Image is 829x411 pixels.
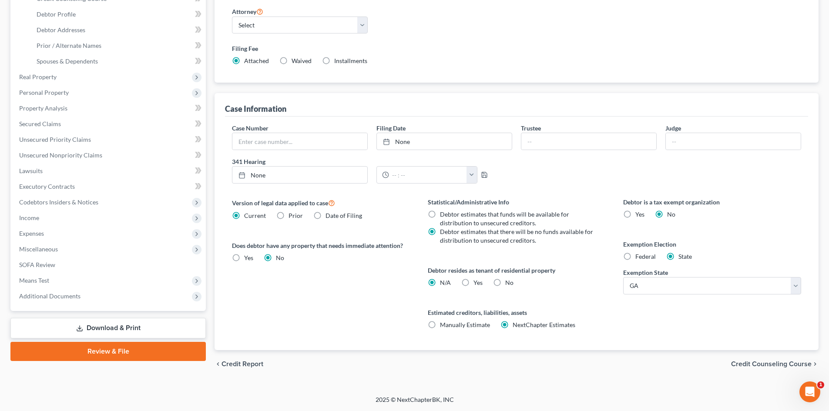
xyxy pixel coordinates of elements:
button: chevron_left Credit Report [215,361,263,368]
iframe: Intercom live chat [799,381,820,402]
span: Property Analysis [19,104,67,112]
a: Executory Contracts [12,179,206,194]
span: Unsecured Priority Claims [19,136,91,143]
span: Yes [473,279,483,286]
a: Unsecured Nonpriority Claims [12,147,206,163]
span: Codebtors Insiders & Notices [19,198,98,206]
span: NextChapter Estimates [513,321,575,328]
button: Credit Counseling Course chevron_right [731,361,819,368]
i: chevron_left [215,361,222,368]
span: Debtor Addresses [37,26,85,33]
span: Waived [292,57,312,64]
span: Date of Filing [326,212,362,219]
span: Installments [334,57,367,64]
div: 2025 © NextChapterBK, INC [167,395,663,411]
a: Review & File [10,342,206,361]
span: Real Property [19,73,57,80]
span: SOFA Review [19,261,55,268]
span: Secured Claims [19,120,61,127]
label: Case Number [232,124,269,133]
a: Secured Claims [12,116,206,132]
span: Additional Documents [19,292,81,300]
label: Trustee [521,124,541,133]
label: Statistical/Administrative Info [428,197,606,207]
span: Personal Property [19,89,69,96]
label: Filing Date [376,124,406,133]
span: Credit Counseling Course [731,361,812,368]
a: Prior / Alternate Names [30,38,206,53]
span: Lawsuits [19,167,43,174]
span: Debtor estimates that there will be no funds available for distribution to unsecured creditors. [440,228,593,244]
span: Yes [635,211,644,218]
span: Means Test [19,277,49,284]
span: Manually Estimate [440,321,490,328]
label: Filing Fee [232,44,801,53]
label: Version of legal data applied to case [232,197,410,208]
label: Does debtor have any property that needs immediate attention? [232,241,410,250]
span: 1 [817,381,824,388]
a: None [232,167,367,183]
input: -- [666,133,801,150]
span: Yes [244,254,253,261]
label: Exemption State [623,268,668,277]
span: Spouses & Dependents [37,57,98,65]
span: Attached [244,57,269,64]
a: None [377,133,512,150]
span: Credit Report [222,361,263,368]
span: N/A [440,279,451,286]
i: chevron_right [812,361,819,368]
label: 341 Hearing [228,157,517,166]
a: Download & Print [10,318,206,338]
input: -- : -- [389,167,467,183]
span: State [678,253,692,260]
input: Enter case number... [232,133,367,150]
input: -- [521,133,656,150]
a: Unsecured Priority Claims [12,132,206,147]
div: Case Information [225,104,286,114]
label: Judge [665,124,681,133]
span: No [667,211,675,218]
a: Lawsuits [12,163,206,179]
label: Debtor is a tax exempt organization [623,197,801,207]
span: Expenses [19,230,44,237]
span: No [505,279,514,286]
span: Unsecured Nonpriority Claims [19,151,102,159]
a: Spouses & Dependents [30,53,206,69]
a: Debtor Profile [30,7,206,22]
a: Debtor Addresses [30,22,206,38]
label: Attorney [232,6,263,17]
label: Estimated creditors, liabilities, assets [428,308,606,317]
span: No [276,254,284,261]
label: Exemption Election [623,240,801,249]
label: Debtor resides as tenant of residential property [428,266,606,275]
span: Miscellaneous [19,245,58,253]
span: Debtor estimates that funds will be available for distribution to unsecured creditors. [440,211,569,227]
span: Prior / Alternate Names [37,42,101,49]
span: Income [19,214,39,221]
span: Federal [635,253,656,260]
a: SOFA Review [12,257,206,273]
span: Prior [289,212,303,219]
span: Executory Contracts [19,183,75,190]
span: Current [244,212,266,219]
span: Debtor Profile [37,10,76,18]
a: Property Analysis [12,100,206,116]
